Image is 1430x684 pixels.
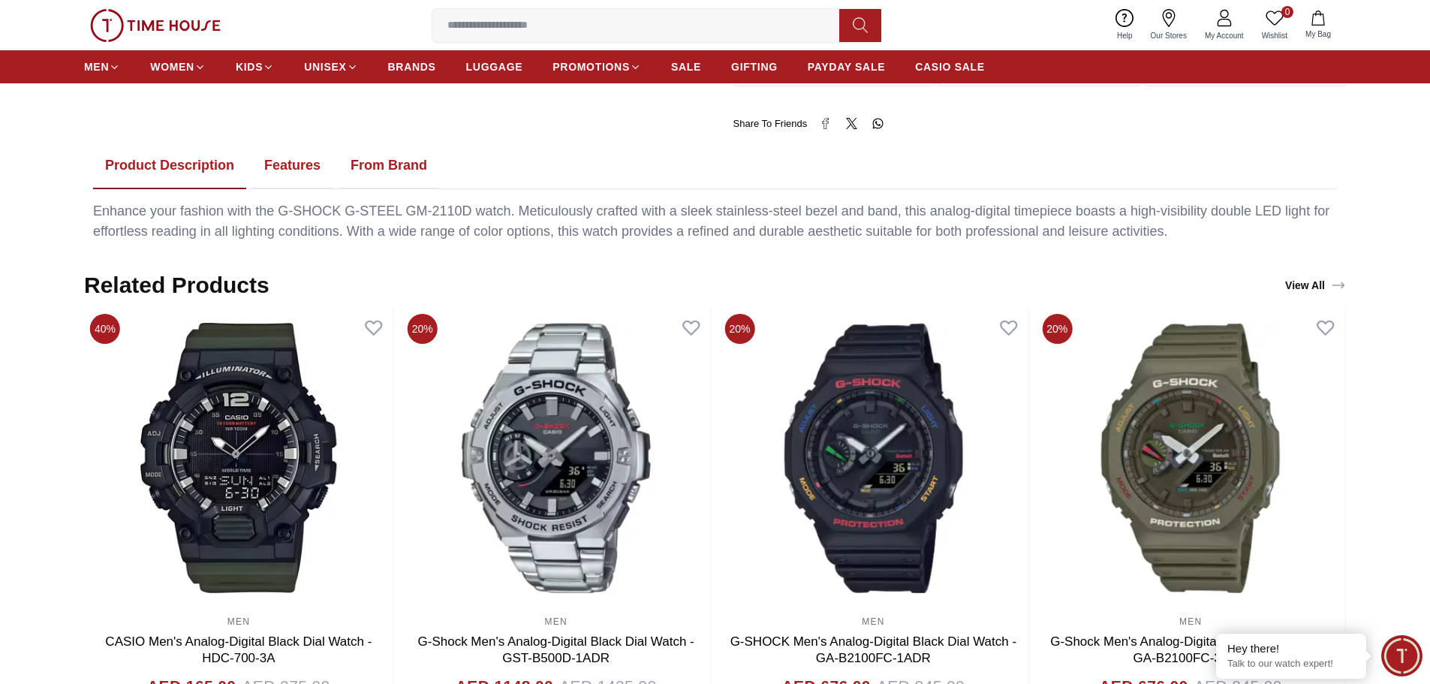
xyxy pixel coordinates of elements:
[1285,278,1346,293] div: View All
[466,59,523,74] span: LUGGAGE
[915,53,985,80] a: CASIO SALE
[236,59,263,74] span: KIDS
[862,616,884,627] a: MEN
[1253,6,1296,44] a: 0Wishlist
[808,53,885,80] a: PAYDAY SALE
[227,616,250,627] a: MEN
[90,314,120,344] span: 40%
[339,143,439,189] button: From Brand
[388,53,436,80] a: BRANDS
[725,314,755,344] span: 20%
[1036,308,1345,608] img: G-Shock Men's Analog-Digital Green Dial Watch - GA-B2100FC-3ADR
[544,616,567,627] a: MEN
[552,53,641,80] a: PROMOTIONS
[733,116,808,131] span: Share To Friends
[671,59,701,74] span: SALE
[150,59,194,74] span: WOMEN
[731,53,778,80] a: GIFTING
[1199,30,1250,41] span: My Account
[93,201,1337,242] div: Enhance your fashion with the G-SHOCK G-STEEL GM-2110D watch. Meticulously crafted with a sleek s...
[1299,29,1337,40] span: My Bag
[84,272,269,299] h2: Related Products
[150,53,206,80] a: WOMEN
[90,9,221,42] img: ...
[1381,635,1422,676] div: Chat Widget
[1042,314,1072,344] span: 20%
[1282,275,1349,296] a: View All
[730,634,1016,665] a: G-SHOCK Men's Analog-Digital Black Dial Watch - GA-B2100FC-1ADR
[719,308,1028,608] img: G-SHOCK Men's Analog-Digital Black Dial Watch - GA-B2100FC-1ADR
[1050,634,1331,665] a: G-Shock Men's Analog-Digital Green Dial Watch - GA-B2100FC-3ADR
[1227,641,1355,656] div: Hey there!
[93,143,246,189] button: Product Description
[808,59,885,74] span: PAYDAY SALE
[671,53,701,80] a: SALE
[84,308,393,608] img: CASIO Men's Analog-Digital Black Dial Watch - HDC-700-3A
[552,59,630,74] span: PROMOTIONS
[84,53,120,80] a: MEN
[84,59,109,74] span: MEN
[418,634,694,665] a: G-Shock Men's Analog-Digital Black Dial Watch - GST-B500D-1ADR
[1111,30,1139,41] span: Help
[915,59,985,74] span: CASIO SALE
[388,59,436,74] span: BRANDS
[1145,30,1193,41] span: Our Stores
[1281,6,1293,18] span: 0
[252,143,333,189] button: Features
[236,53,274,80] a: KIDS
[408,314,438,344] span: 20%
[1142,6,1196,44] a: Our Stores
[731,59,778,74] span: GIFTING
[304,53,357,80] a: UNISEX
[1227,658,1355,670] p: Talk to our watch expert!
[105,634,372,665] a: CASIO Men's Analog-Digital Black Dial Watch - HDC-700-3A
[1256,30,1293,41] span: Wishlist
[466,53,523,80] a: LUGGAGE
[304,59,346,74] span: UNISEX
[1179,616,1202,627] a: MEN
[1296,8,1340,43] button: My Bag
[1108,6,1142,44] a: Help
[402,308,711,608] img: G-Shock Men's Analog-Digital Black Dial Watch - GST-B500D-1ADR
